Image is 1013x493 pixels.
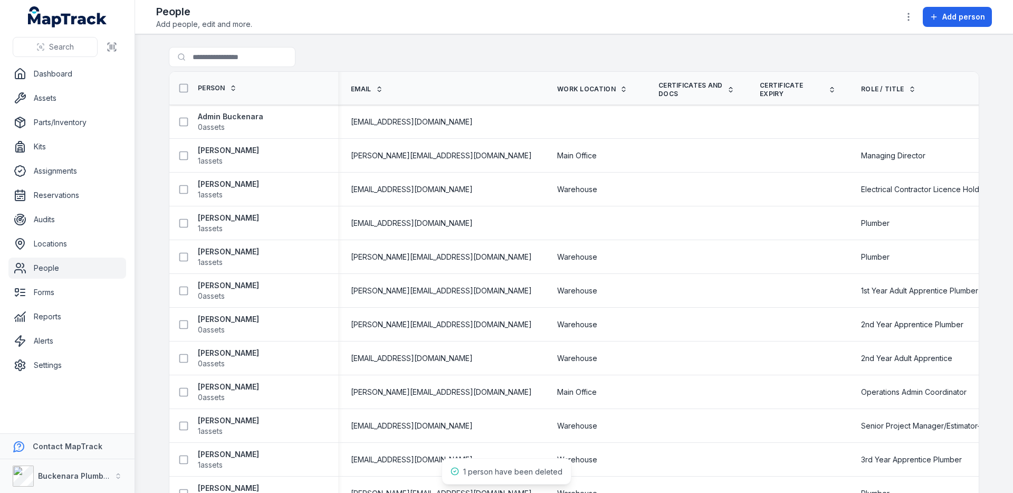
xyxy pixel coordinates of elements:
span: [PERSON_NAME][EMAIL_ADDRESS][DOMAIN_NAME] [351,286,532,296]
span: [EMAIL_ADDRESS][DOMAIN_NAME] [351,353,473,364]
a: Locations [8,233,126,254]
span: 1 assets [198,257,223,268]
a: Person [198,84,237,92]
span: Plumber [861,252,890,262]
span: Certificates and Docs [658,81,723,98]
span: Plumber [861,218,890,229]
span: Warehouse [557,184,597,195]
span: 1 assets [198,426,223,437]
a: [PERSON_NAME]0assets [198,314,259,335]
a: [PERSON_NAME]1assets [198,449,259,470]
a: [PERSON_NAME]1assets [198,246,259,268]
a: [PERSON_NAME]1assets [198,145,259,166]
span: [EMAIL_ADDRESS][DOMAIN_NAME] [351,184,473,195]
span: Warehouse [557,286,597,296]
span: [EMAIL_ADDRESS][DOMAIN_NAME] [351,117,473,127]
a: [PERSON_NAME]1assets [198,415,259,437]
strong: [PERSON_NAME] [198,382,259,392]
span: Warehouse [557,319,597,330]
span: Warehouse [557,353,597,364]
a: [PERSON_NAME]0assets [198,382,259,403]
a: Email [351,85,383,93]
span: 0 assets [198,392,225,403]
span: Managing Director [861,150,925,161]
a: Assets [8,88,126,109]
span: [EMAIL_ADDRESS][DOMAIN_NAME] [351,218,473,229]
span: Operations Admin Coordinator [861,387,967,397]
span: 1st Year Adult Apprentice Plumber [861,286,978,296]
a: [PERSON_NAME]1assets [198,179,259,200]
span: [PERSON_NAME][EMAIL_ADDRESS][DOMAIN_NAME] [351,150,532,161]
strong: [PERSON_NAME] [198,280,259,291]
span: Warehouse [557,421,597,431]
a: Alerts [8,330,126,352]
span: 3rd Year Apprentice Plumber [861,454,962,465]
a: Audits [8,209,126,230]
a: Kits [8,136,126,157]
strong: Contact MapTrack [33,442,102,451]
span: 2nd Year Apprentice Plumber [861,319,963,330]
span: 0 assets [198,122,225,132]
strong: Buckenara Plumbing Gas & Electrical [38,471,177,480]
span: 1 assets [198,189,223,200]
h2: People [156,4,252,19]
button: Search [13,37,98,57]
button: Add person [923,7,992,27]
a: Dashboard [8,63,126,84]
strong: Admin Buckenara [198,111,263,122]
span: Add person [942,12,985,22]
a: [PERSON_NAME]0assets [198,280,259,301]
a: Reports [8,306,126,327]
strong: [PERSON_NAME] [198,145,259,156]
strong: [PERSON_NAME] [198,179,259,189]
a: MapTrack [28,6,107,27]
span: 1 assets [198,460,223,470]
strong: [PERSON_NAME] [198,449,259,460]
span: Warehouse [557,454,597,465]
span: Warehouse [557,252,597,262]
span: Search [49,42,74,52]
span: [PERSON_NAME][EMAIL_ADDRESS][DOMAIN_NAME] [351,319,532,330]
a: People [8,258,126,279]
a: Certificate Expiry [760,81,836,98]
span: [PERSON_NAME][EMAIL_ADDRESS][DOMAIN_NAME] [351,252,532,262]
a: Work Location [557,85,627,93]
a: Reservations [8,185,126,206]
span: 1 assets [198,156,223,166]
span: Role / Title [861,85,904,93]
strong: [PERSON_NAME] [198,415,259,426]
span: 1 person have been deleted [463,467,562,476]
a: Settings [8,355,126,376]
span: Certificate Expiry [760,81,824,98]
span: 0 assets [198,358,225,369]
a: [PERSON_NAME]1assets [198,213,259,234]
span: Main Office [557,150,597,161]
strong: [PERSON_NAME] [198,314,259,325]
span: Work Location [557,85,616,93]
strong: [PERSON_NAME] [198,213,259,223]
span: Email [351,85,371,93]
a: Role / Title [861,85,916,93]
strong: [PERSON_NAME] [198,246,259,257]
strong: [PERSON_NAME] [198,348,259,358]
span: 0 assets [198,291,225,301]
a: Admin Buckenara0assets [198,111,263,132]
span: 0 assets [198,325,225,335]
span: Person [198,84,225,92]
span: [EMAIL_ADDRESS][DOMAIN_NAME] [351,454,473,465]
span: 2nd Year Adult Apprentice [861,353,952,364]
a: [PERSON_NAME]0assets [198,348,259,369]
span: Add people, edit and more. [156,19,252,30]
span: [PERSON_NAME][EMAIL_ADDRESS][DOMAIN_NAME] [351,387,532,397]
span: Main Office [557,387,597,397]
a: Assignments [8,160,126,182]
span: 1 assets [198,223,223,234]
span: [EMAIL_ADDRESS][DOMAIN_NAME] [351,421,473,431]
a: Forms [8,282,126,303]
a: Parts/Inventory [8,112,126,133]
a: Certificates and Docs [658,81,734,98]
